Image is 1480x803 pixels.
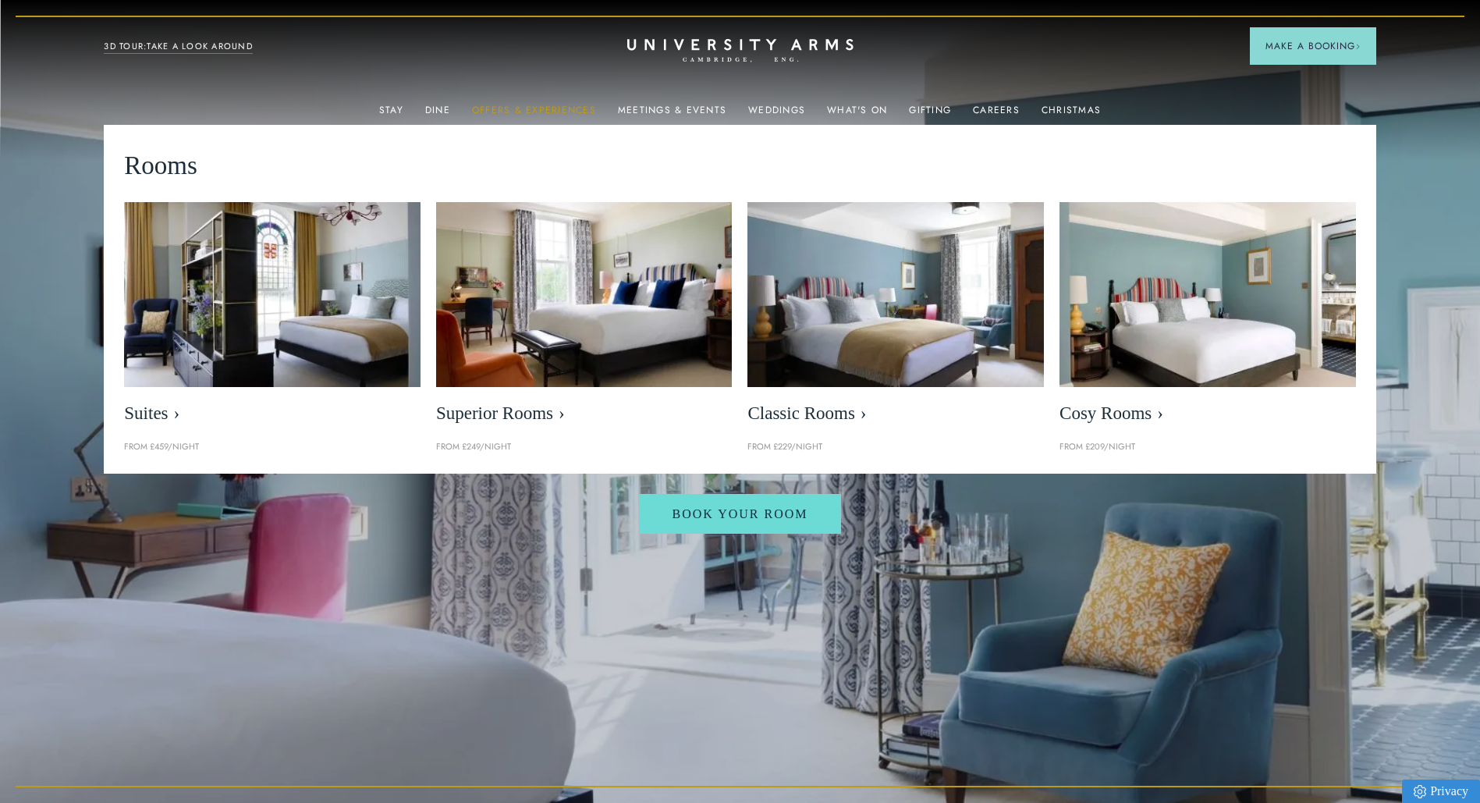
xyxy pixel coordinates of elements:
[425,105,450,125] a: Dine
[747,403,1044,425] span: Classic Rooms
[1250,27,1376,65] button: Make a BookingArrow icon
[124,440,421,454] p: From £459/night
[436,202,733,432] a: image-5bdf0f703dacc765be5ca7f9d527278f30b65e65-400x250-jpg Superior Rooms
[827,105,887,125] a: What's On
[1402,780,1480,803] a: Privacy
[909,105,951,125] a: Gifting
[1414,785,1426,798] img: Privacy
[436,202,733,387] img: image-5bdf0f703dacc765be5ca7f9d527278f30b65e65-400x250-jpg
[1355,44,1361,49] img: Arrow icon
[436,403,733,425] span: Superior Rooms
[1042,105,1101,125] a: Christmas
[1059,202,1356,387] img: image-0c4e569bfe2498b75de12d7d88bf10a1f5f839d4-400x250-jpg
[1059,202,1356,432] a: image-0c4e569bfe2498b75de12d7d88bf10a1f5f839d4-400x250-jpg Cosy Rooms
[747,440,1044,454] p: From £229/night
[124,202,421,387] img: image-21e87f5add22128270780cf7737b92e839d7d65d-400x250-jpg
[124,202,421,432] a: image-21e87f5add22128270780cf7737b92e839d7d65d-400x250-jpg Suites
[124,403,421,425] span: Suites
[1059,403,1356,425] span: Cosy Rooms
[747,202,1044,432] a: image-7eccef6fe4fe90343db89eb79f703814c40db8b4-400x250-jpg Classic Rooms
[627,39,854,63] a: Home
[748,105,805,125] a: Weddings
[379,105,403,125] a: Stay
[1059,440,1356,454] p: From £209/night
[618,105,726,125] a: Meetings & Events
[436,440,733,454] p: From £249/night
[973,105,1020,125] a: Careers
[747,202,1044,387] img: image-7eccef6fe4fe90343db89eb79f703814c40db8b4-400x250-jpg
[639,494,840,535] a: Book Your Room
[104,40,253,54] a: 3D TOUR:TAKE A LOOK AROUND
[1265,39,1361,53] span: Make a Booking
[124,145,197,187] span: Rooms
[472,105,596,125] a: Offers & Experiences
